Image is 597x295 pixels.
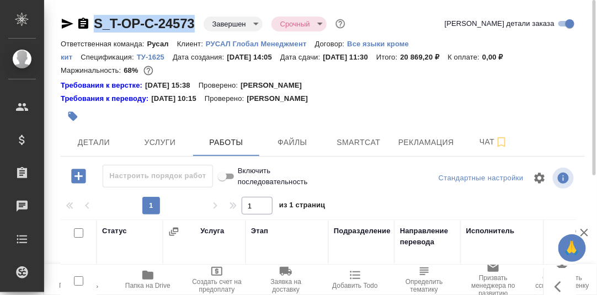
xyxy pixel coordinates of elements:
[147,40,177,48] p: Русал
[204,17,263,31] div: Завершен
[401,53,448,61] p: 20 869,20 ₽
[258,278,314,293] span: Заявка на доставку
[271,17,327,31] div: Завершен
[445,18,555,29] span: [PERSON_NAME] детали заказа
[125,282,170,289] span: Папка на Drive
[247,93,316,104] p: [PERSON_NAME]
[141,63,156,78] button: 5570.97 RUB;
[528,264,597,295] button: Скопировать ссылку на оценку заказа
[61,66,124,74] p: Маржинальность:
[467,135,520,149] span: Чат
[61,80,145,91] div: Нажми, чтобы открыть папку с инструкцией
[44,264,113,295] button: Пересчитать
[459,264,528,295] button: Призвать менеджера по развитию
[390,264,459,295] button: Определить тематику
[63,165,94,187] button: Добавить работу
[495,136,508,149] svg: Подписаться
[173,53,227,61] p: Дата создания:
[102,226,127,237] div: Статус
[279,199,326,214] span: из 1 страниц
[241,80,310,91] p: [PERSON_NAME]
[151,93,205,104] p: [DATE] 10:15
[137,53,173,61] p: ТУ-1625
[206,40,315,48] p: РУСАЛ Глобал Менеджмент
[59,282,98,289] span: Пересчитать
[183,264,252,295] button: Создать счет на предоплату
[189,278,245,293] span: Создать счет на предоплату
[77,17,90,30] button: Скопировать ссылку
[61,93,151,104] div: Нажми, чтобы открыть папку с инструкцией
[332,136,385,149] span: Smartcat
[332,282,377,289] span: Добавить Todo
[323,53,377,61] p: [DATE] 11:30
[376,53,400,61] p: Итого:
[436,170,526,187] div: split button
[67,136,120,149] span: Детали
[61,80,145,91] a: Требования к верстке:
[205,93,247,104] p: Проверено:
[252,264,321,295] button: Заявка на доставку
[563,237,582,260] span: 🙏
[448,53,483,61] p: К оплате:
[177,40,206,48] p: Клиент:
[200,136,253,149] span: Работы
[61,104,85,128] button: Добавить тэг
[334,226,391,237] div: Подразделение
[145,80,199,91] p: [DATE] 15:38
[558,234,586,262] button: 🙏
[81,53,136,61] p: Спецификация:
[209,19,249,29] button: Завершен
[200,226,224,237] div: Услуга
[277,19,313,29] button: Срочный
[168,226,179,237] button: Сгруппировать
[280,53,323,61] p: Дата сдачи:
[61,17,74,30] button: Скопировать ссылку для ЯМессенджера
[199,80,241,91] p: Проверено:
[61,40,147,48] p: Ответственная команда:
[124,66,141,74] p: 68%
[553,168,576,189] span: Посмотреть информацию
[482,53,511,61] p: 0,00 ₽
[466,226,515,237] div: Исполнитель
[315,40,348,48] p: Договор:
[113,264,182,295] button: Папка на Drive
[526,165,553,191] span: Настроить таблицу
[321,264,390,295] button: Добавить Todo
[396,278,452,293] span: Определить тематику
[333,17,348,31] button: Доп статусы указывают на важность/срочность заказа
[227,53,280,61] p: [DATE] 14:05
[400,226,455,248] div: Направление перевода
[251,226,268,237] div: Этап
[398,136,454,149] span: Рекламация
[94,16,195,31] a: S_T-OP-C-24573
[134,136,186,149] span: Услуги
[137,52,173,61] a: ТУ-1625
[266,136,319,149] span: Файлы
[206,39,315,48] a: РУСАЛ Глобал Менеджмент
[61,93,151,104] a: Требования к переводу:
